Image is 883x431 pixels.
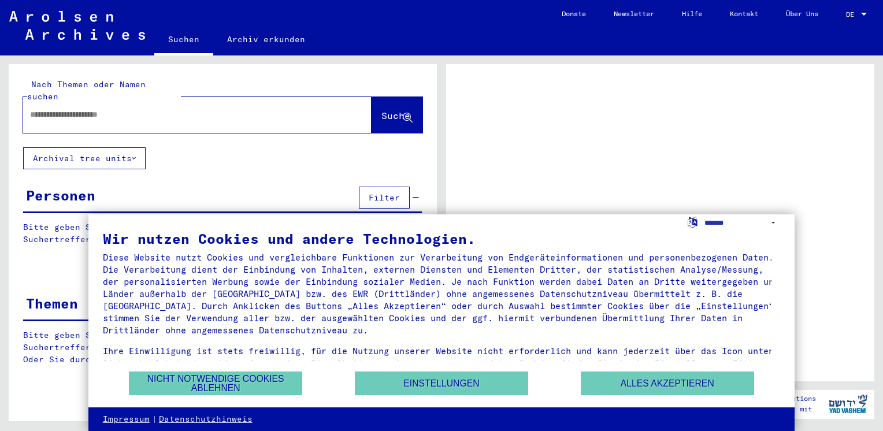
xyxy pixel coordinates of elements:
[826,389,870,418] img: yv_logo.png
[103,414,150,425] a: Impressum
[704,214,780,231] select: Sprache auswählen
[846,10,859,18] span: DE
[154,25,213,55] a: Suchen
[103,251,780,336] div: Diese Website nutzt Cookies und vergleichbare Funktionen zur Verarbeitung von Endgeräteinformatio...
[103,232,780,246] div: Wir nutzen Cookies und andere Technologien.
[23,221,422,246] p: Bitte geben Sie einen Suchbegriff ein oder nutzen Sie die Filter, um Suchertreffer zu erhalten.
[369,192,400,203] span: Filter
[359,187,410,209] button: Filter
[26,293,78,314] div: Themen
[581,371,754,395] button: Alles akzeptieren
[381,110,410,121] span: Suche
[9,11,145,40] img: Arolsen_neg.svg
[129,371,302,395] button: Nicht notwendige Cookies ablehnen
[23,329,422,366] p: Bitte geben Sie einen Suchbegriff ein oder nutzen Sie die Filter, um Suchertreffer zu erhalten. O...
[26,185,95,206] div: Personen
[159,414,253,425] a: Datenschutzhinweis
[23,147,146,169] button: Archival tree units
[372,97,422,133] button: Suche
[27,79,146,102] mat-label: Nach Themen oder Namen suchen
[103,345,780,381] div: Ihre Einwilligung ist stets freiwillig, für die Nutzung unserer Website nicht erforderlich und ka...
[355,371,528,395] button: Einstellungen
[213,25,319,53] a: Archiv erkunden
[687,216,699,227] label: Sprache auswählen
